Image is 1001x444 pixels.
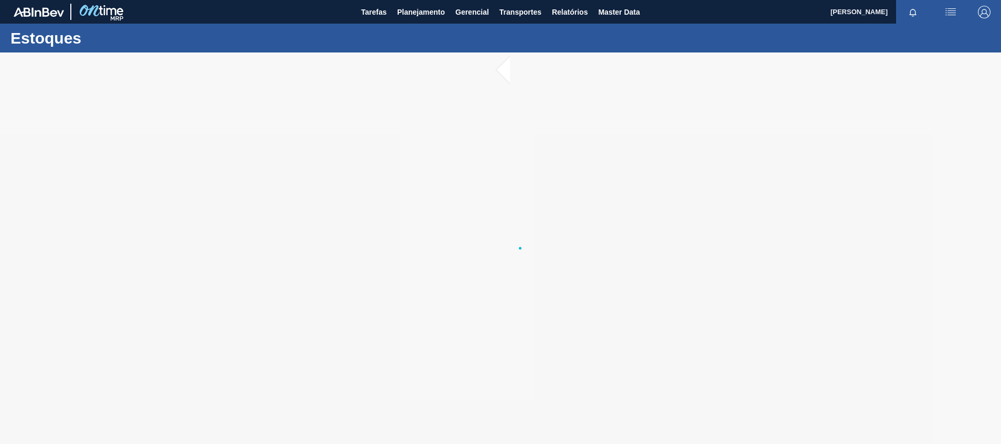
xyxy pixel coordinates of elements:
[598,6,640,18] span: Master Data
[361,6,387,18] span: Tarefas
[455,6,489,18] span: Gerencial
[499,6,541,18] span: Transportes
[10,32,197,44] h1: Estoques
[14,7,64,17] img: TNhmsLtSVTkK8tSr43FrP2fwEKptu5GPRR3wAAAABJRU5ErkJggg==
[552,6,588,18] span: Relatórios
[978,6,991,18] img: Logout
[944,6,957,18] img: userActions
[397,6,445,18] span: Planejamento
[896,5,930,19] button: Notificações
